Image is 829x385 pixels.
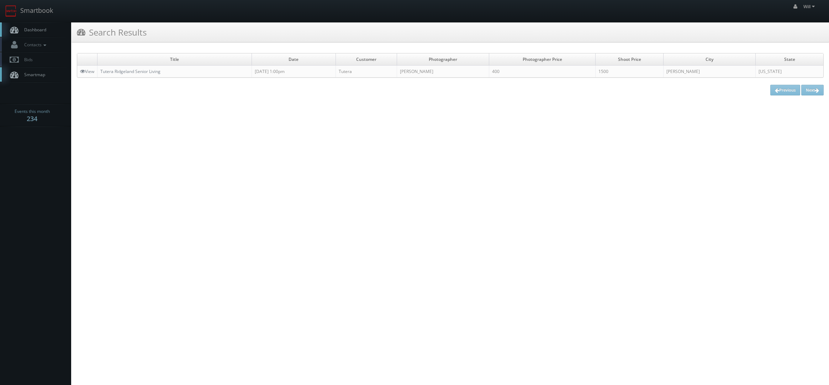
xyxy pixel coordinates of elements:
td: State [756,53,823,66]
h3: Search Results [77,26,147,38]
td: 1500 [595,66,663,78]
span: Smartmap [21,72,45,78]
td: Customer [336,53,397,66]
span: Events this month [15,108,50,115]
span: Will [803,4,817,10]
td: [US_STATE] [756,66,823,78]
td: Tutera [336,66,397,78]
strong: 234 [27,114,37,123]
td: Photographer [397,53,489,66]
td: Photographer Price [489,53,596,66]
td: City [664,53,756,66]
a: Tutera Ridgeland Senior Living [100,68,160,74]
img: smartbook-logo.png [5,5,17,17]
td: [PERSON_NAME] [664,66,756,78]
td: 400 [489,66,596,78]
td: Date [252,53,336,66]
td: Title [97,53,252,66]
td: Shoot Price [595,53,663,66]
span: Bids [21,57,33,63]
td: [PERSON_NAME] [397,66,489,78]
a: View [80,68,94,74]
span: Contacts [21,42,48,48]
span: Dashboard [21,27,46,33]
td: [DATE] 1:00pm [252,66,336,78]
